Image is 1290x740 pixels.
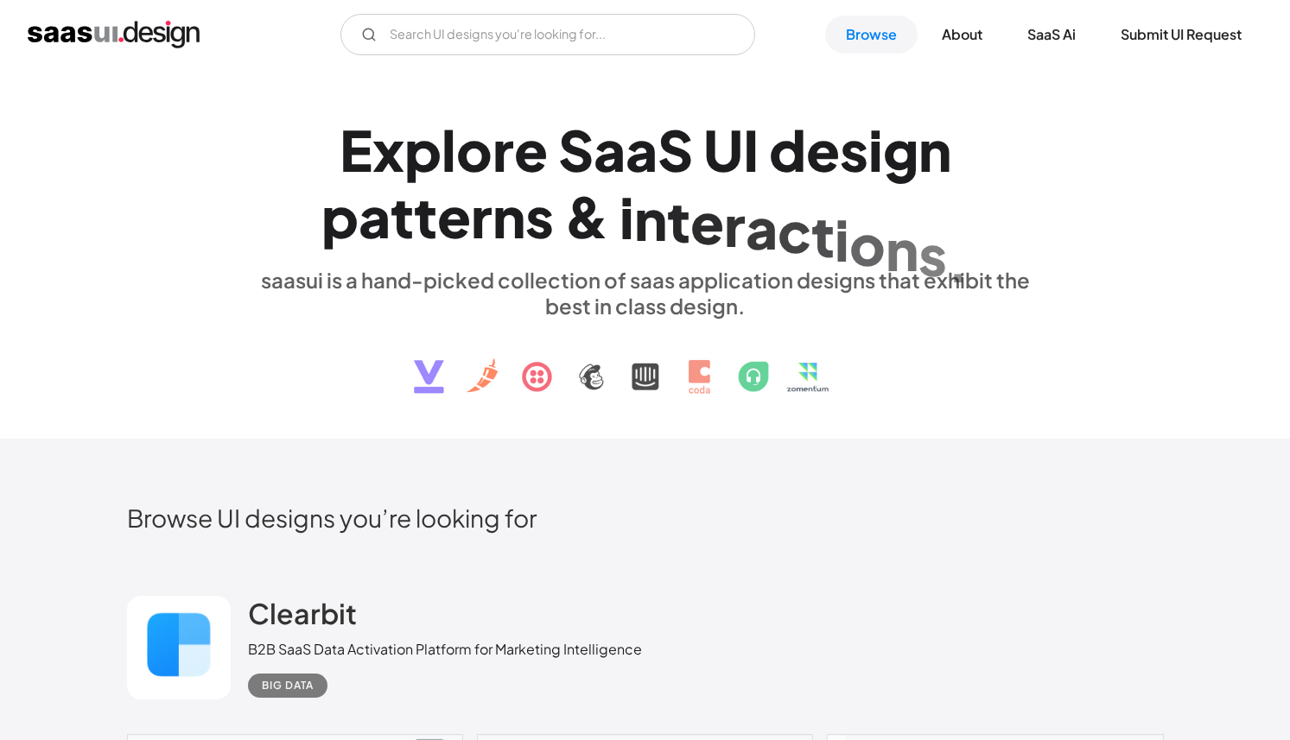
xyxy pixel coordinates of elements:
div: a [594,117,626,183]
a: SaaS Ai [1007,16,1096,54]
div: a [746,194,778,261]
div: o [849,211,886,277]
div: Big Data [262,675,314,696]
div: r [471,183,492,250]
div: e [806,117,840,183]
div: d [769,117,806,183]
div: n [634,186,667,252]
div: . [947,227,969,294]
a: Submit UI Request [1100,16,1262,54]
div: a [359,183,391,250]
div: e [437,183,471,250]
h2: Browse UI designs you’re looking for [127,503,1164,533]
div: s [918,221,947,288]
a: home [28,21,200,48]
div: e [690,189,724,256]
div: t [391,183,414,250]
div: s [840,117,868,183]
div: i [868,117,883,183]
div: p [404,117,442,183]
div: r [724,192,746,258]
div: t [414,183,437,250]
div: t [667,187,690,253]
div: r [492,117,514,183]
h1: Explore SaaS UI design patterns & interactions. [248,117,1043,250]
div: i [620,184,634,250]
div: p [321,183,359,250]
div: o [456,117,492,183]
div: S [658,117,693,183]
div: E [340,117,372,183]
div: t [811,201,835,268]
a: Clearbit [248,596,357,639]
div: I [743,117,759,183]
div: c [778,198,811,264]
form: Email Form [340,14,755,55]
div: g [883,117,918,183]
h2: Clearbit [248,596,357,630]
div: n [492,183,525,250]
input: Search UI designs you're looking for... [340,14,755,55]
div: U [703,117,743,183]
a: Browse [825,16,918,54]
div: n [918,117,951,183]
div: saasui is a hand-picked collection of saas application designs that exhibit the best in class des... [248,267,1043,319]
div: a [626,117,658,183]
div: l [442,117,456,183]
div: i [835,206,849,272]
div: s [525,183,554,250]
a: About [921,16,1003,54]
div: e [514,117,548,183]
div: B2B SaaS Data Activation Platform for Marketing Intelligence [248,639,642,660]
img: text, icon, saas logo [384,319,907,408]
div: n [886,216,918,282]
div: x [372,117,404,183]
div: S [558,117,594,183]
div: & [564,183,609,250]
